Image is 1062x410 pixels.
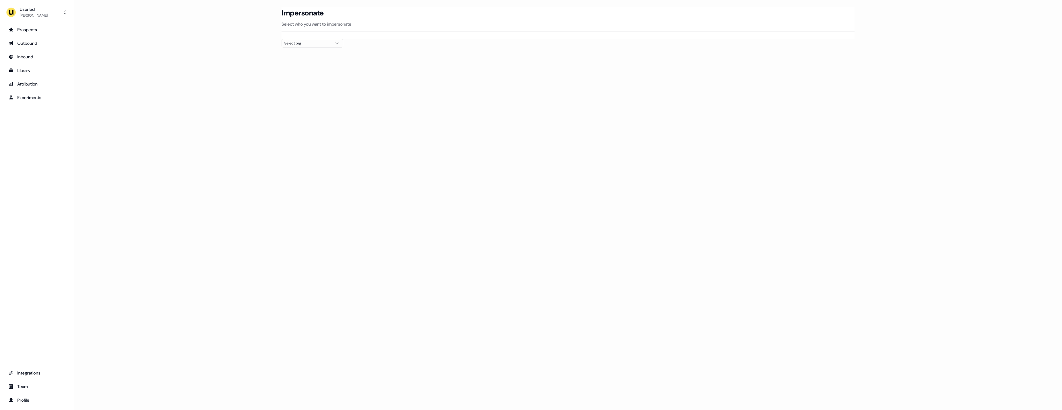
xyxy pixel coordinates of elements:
[5,79,69,89] a: Go to attribution
[282,39,343,48] button: Select org
[5,5,69,20] button: Userled[PERSON_NAME]
[5,65,69,75] a: Go to templates
[9,81,65,87] div: Attribution
[284,40,331,46] div: Select org
[5,25,69,35] a: Go to prospects
[9,397,65,403] div: Profile
[5,368,69,378] a: Go to integrations
[5,38,69,48] a: Go to outbound experience
[5,93,69,102] a: Go to experiments
[9,27,65,33] div: Prospects
[9,94,65,101] div: Experiments
[9,40,65,46] div: Outbound
[20,12,48,19] div: [PERSON_NAME]
[20,6,48,12] div: Userled
[282,8,324,18] h3: Impersonate
[9,67,65,73] div: Library
[282,21,855,27] p: Select who you want to impersonate
[5,382,69,391] a: Go to team
[5,52,69,62] a: Go to Inbound
[9,370,65,376] div: Integrations
[5,395,69,405] a: Go to profile
[9,383,65,390] div: Team
[9,54,65,60] div: Inbound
